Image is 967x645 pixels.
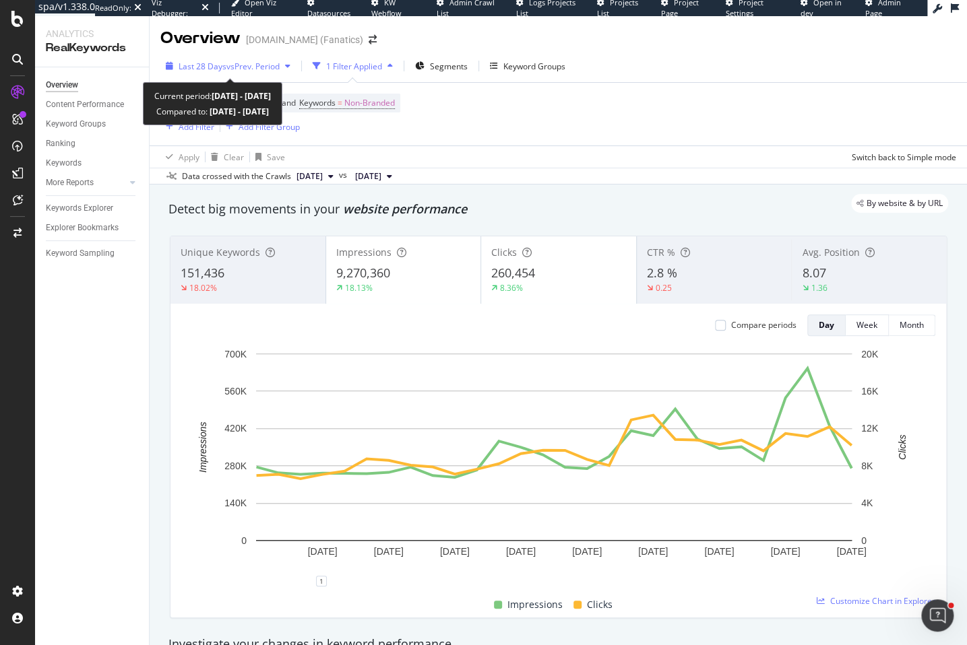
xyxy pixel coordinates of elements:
[46,78,139,92] a: Overview
[250,146,285,168] button: Save
[46,137,139,151] a: Ranking
[197,421,208,472] text: Impressions
[46,176,94,190] div: More Reports
[181,246,260,259] span: Unique Keywords
[861,498,873,508] text: 4K
[308,546,338,557] text: [DATE]
[46,221,119,235] div: Explorer Bookmarks
[316,576,327,586] div: 1
[46,137,75,151] div: Ranking
[900,319,924,331] div: Month
[430,61,468,72] span: Segments
[491,246,517,259] span: Clicks
[291,168,339,184] button: [DATE]
[224,498,247,508] text: 140K
[297,170,323,182] span: 2025 Sep. 28th
[224,423,247,434] text: 420K
[846,146,956,168] button: Switch back to Simple mode
[503,61,565,72] div: Keyword Groups
[656,282,672,294] div: 0.25
[817,595,935,607] a: Customize Chart in Explorer
[867,199,943,207] span: By website & by URL
[160,118,214,135] button: Add Filter
[46,40,138,56] div: RealKeywords
[638,546,668,557] text: [DATE]
[807,314,846,336] button: Day
[647,265,677,281] span: 2.8 %
[46,246,115,261] div: Keyword Sampling
[212,90,271,102] b: [DATE] - [DATE]
[154,88,271,104] div: Current period:
[46,176,126,190] a: More Reports
[896,434,907,459] text: Clicks
[336,246,392,259] span: Impressions
[307,8,350,18] span: Datasources
[224,151,244,163] div: Clear
[500,282,523,294] div: 8.36%
[921,599,954,632] iframe: Intercom live chat
[819,319,834,331] div: Day
[861,535,867,545] text: 0
[355,170,381,182] span: 2025 Aug. 31st
[338,97,342,108] span: =
[770,546,800,557] text: [DATE]
[336,265,390,281] span: 9,270,360
[889,314,935,336] button: Month
[46,156,139,170] a: Keywords
[246,33,363,46] div: [DOMAIN_NAME] (Fanatics)
[830,595,935,607] span: Customize Chart in Explorer
[704,546,734,557] text: [DATE]
[647,246,675,259] span: CTR %
[326,61,382,72] div: 1 Filter Applied
[46,201,113,215] div: Keywords Explorer
[861,386,879,397] text: 16K
[239,121,300,133] div: Add Filter Group
[46,246,139,261] a: Keyword Sampling
[189,282,217,294] div: 18.02%
[491,265,535,281] span: 260,454
[587,597,613,613] span: Clicks
[46,201,139,215] a: Keywords Explorer
[95,3,131,13] div: ReadOnly:
[160,27,241,50] div: Overview
[344,94,395,112] span: Non-Branded
[181,265,224,281] span: 151,436
[181,347,926,581] svg: A chart.
[224,386,247,397] text: 560K
[224,348,247,359] text: 700K
[208,106,269,117] b: [DATE] - [DATE]
[350,168,398,184] button: [DATE]
[836,546,866,557] text: [DATE]
[440,546,470,557] text: [DATE]
[179,61,226,72] span: Last 28 Days
[802,265,825,281] span: 8.07
[846,314,889,336] button: Week
[802,246,859,259] span: Avg. Position
[572,546,602,557] text: [DATE]
[410,55,473,77] button: Segments
[731,319,797,331] div: Compare periods
[46,156,82,170] div: Keywords
[179,121,214,133] div: Add Filter
[220,118,300,135] button: Add Filter Group
[374,546,404,557] text: [DATE]
[267,151,285,163] div: Save
[46,98,139,112] a: Content Performance
[224,461,247,471] text: 280K
[861,461,873,471] text: 8K
[851,194,948,213] div: legacy label
[46,117,139,131] a: Keyword Groups
[46,221,139,235] a: Explorer Bookmarks
[160,146,199,168] button: Apply
[861,423,879,434] text: 12K
[46,27,138,40] div: Analytics
[307,55,398,77] button: 1 Filter Applied
[299,97,336,108] span: Keywords
[226,61,280,72] span: vs Prev. Period
[241,535,247,545] text: 0
[206,146,244,168] button: Clear
[46,117,106,131] div: Keyword Groups
[856,319,877,331] div: Week
[156,104,269,119] div: Compared to:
